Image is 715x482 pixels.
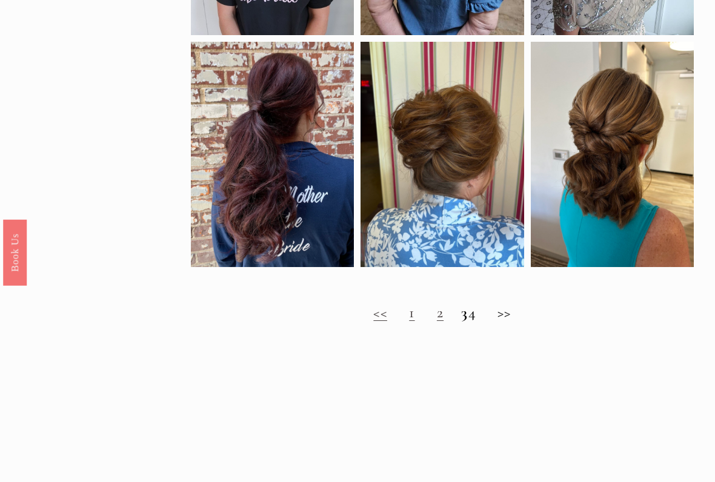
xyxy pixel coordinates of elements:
a: << [373,304,387,322]
h2: 4 >> [191,305,693,323]
a: Book Us [3,220,27,286]
strong: 3 [461,304,468,322]
a: 2 [437,304,444,322]
a: 1 [409,304,414,322]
